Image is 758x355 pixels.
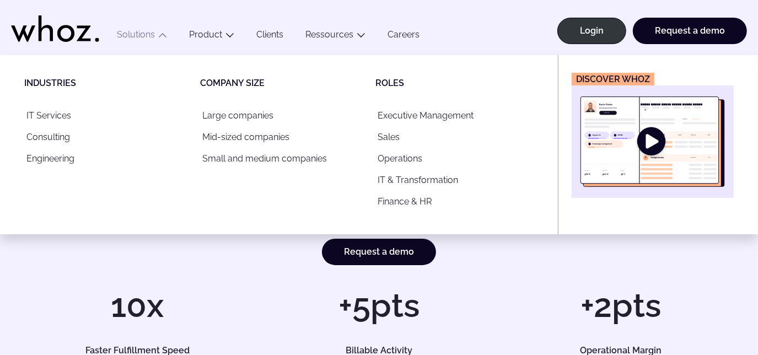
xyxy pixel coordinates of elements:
figcaption: Discover Whoz [572,73,654,85]
h5: Operational Margin [517,346,724,355]
h5: Billable Activity [275,346,482,355]
a: Careers [377,29,431,44]
a: Consulting [24,126,187,148]
a: Ressources [305,29,353,40]
a: Executive Management [376,105,539,126]
a: Clients [245,29,294,44]
h1: +2pts [506,289,736,322]
button: Ressources [294,29,377,44]
a: Request a demo [633,18,747,44]
button: Product [178,29,245,44]
a: IT & Transformation [376,169,539,191]
iframe: Chatbot [685,282,743,340]
button: Solutions [106,29,178,44]
p: Company size [200,77,376,89]
a: IT Services [24,105,187,126]
a: Discover Whoz [572,73,734,198]
a: Product [189,29,222,40]
a: Large companies [200,105,363,126]
h1: 10x [22,289,252,322]
a: Engineering [24,148,187,169]
h5: Faster Fulfillment Speed [34,346,241,355]
a: Operations [376,148,539,169]
h1: +5pts [264,289,494,322]
a: Finance & HR [376,191,539,212]
a: Mid-sized companies [200,126,363,148]
p: Industries [24,77,200,89]
p: Roles [376,77,552,89]
a: Small and medium companies [200,148,363,169]
a: Sales [376,126,539,148]
a: Login [557,18,626,44]
a: Request a demo [322,239,436,265]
